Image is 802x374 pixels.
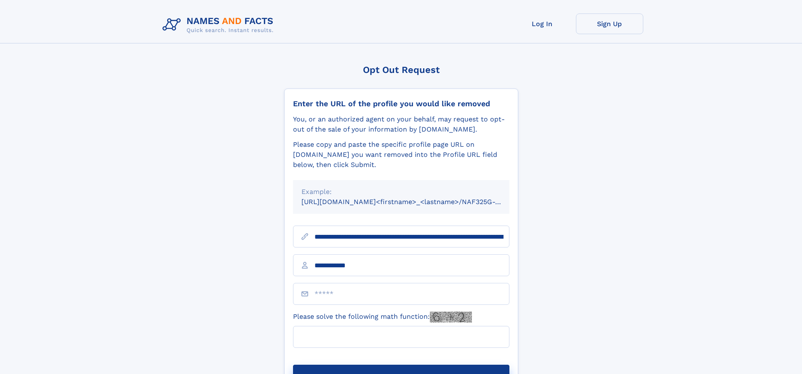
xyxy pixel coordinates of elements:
a: Sign Up [576,13,643,34]
label: Please solve the following math function: [293,312,472,323]
div: You, or an authorized agent on your behalf, may request to opt-out of the sale of your informatio... [293,114,509,135]
div: Enter the URL of the profile you would like removed [293,99,509,108]
img: Logo Names and Facts [159,13,280,36]
div: Please copy and paste the specific profile page URL on [DOMAIN_NAME] you want removed into the Pr... [293,140,509,170]
small: [URL][DOMAIN_NAME]<firstname>_<lastname>/NAF325G-xxxxxxxx [301,198,525,206]
div: Opt Out Request [284,65,518,75]
div: Example: [301,187,501,197]
a: Log In [509,13,576,34]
